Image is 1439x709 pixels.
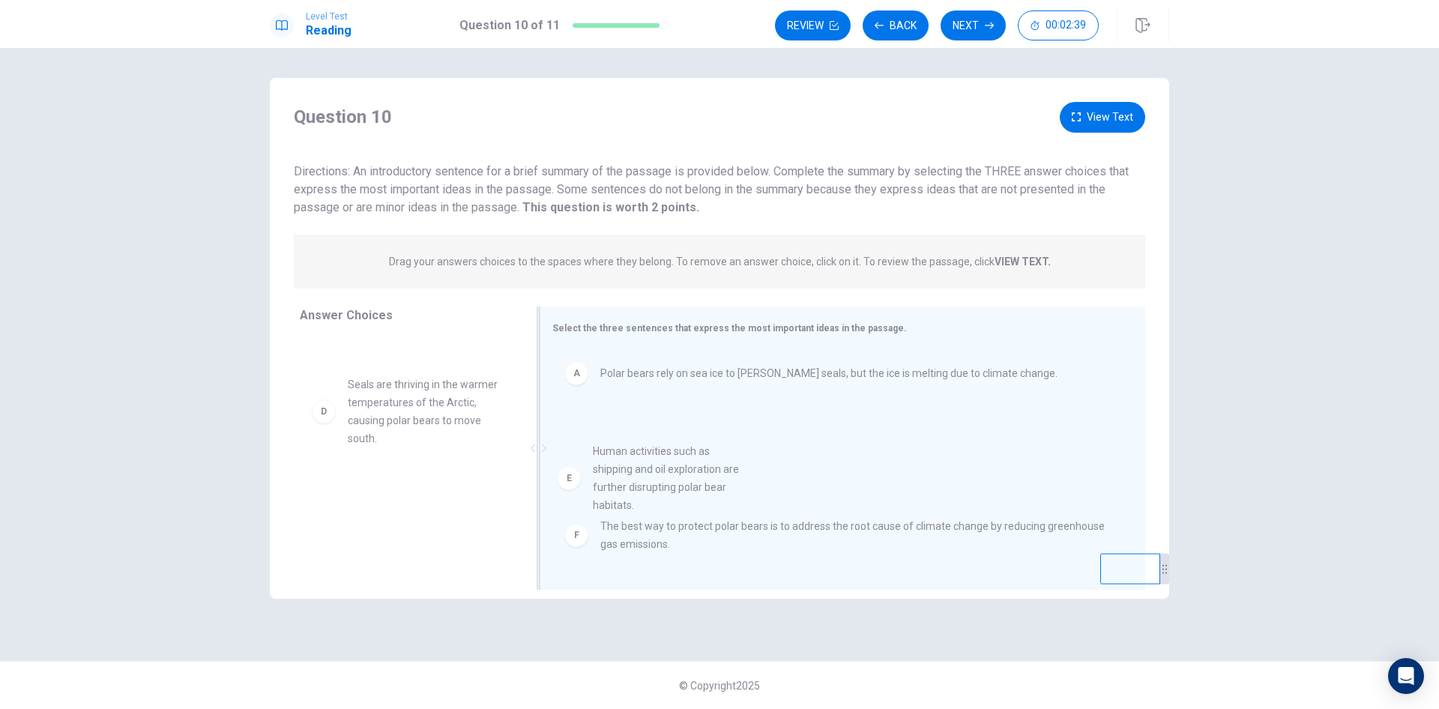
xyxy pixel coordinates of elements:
h4: Question 10 [294,105,392,129]
p: Drag your answers choices to the spaces where they belong. To remove an answer choice, click on i... [389,256,1051,268]
button: Back [863,10,929,40]
button: Next [941,10,1006,40]
button: 00:02:39 [1018,10,1099,40]
h1: Reading [306,22,352,40]
span: Select the three sentences that express the most important ideas in the passage. [552,323,907,334]
span: 00:02:39 [1046,19,1086,31]
span: Answer Choices [300,308,393,322]
h1: Question 10 of 11 [459,16,560,34]
button: Review [775,10,851,40]
strong: This question is worth 2 points. [519,200,699,214]
span: © Copyright 2025 [679,680,760,692]
button: View Text [1060,102,1145,133]
span: Level Test [306,11,352,22]
div: Open Intercom Messenger [1388,658,1424,694]
strong: VIEW TEXT. [995,256,1051,268]
span: Directions: An introductory sentence for a brief summary of the passage is provided below. Comple... [294,164,1129,214]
